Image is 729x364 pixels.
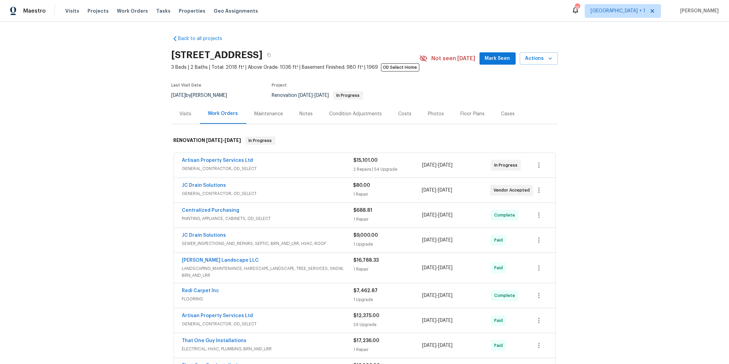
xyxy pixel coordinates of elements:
a: That One Guy Installations [182,338,247,343]
a: Back to all projects [172,35,237,42]
span: In Progress [334,93,363,97]
div: 1 Repair [353,191,422,198]
span: Vendor Accepted [494,187,532,194]
div: 1 Upgrade [354,296,422,303]
span: - [422,264,453,271]
span: $16,788.33 [354,258,379,263]
div: Photos [428,110,444,117]
span: [GEOGRAPHIC_DATA] + 1 [591,8,645,14]
span: [DATE] [422,238,436,243]
span: - [422,162,453,169]
div: Maintenance [255,110,283,117]
button: Copy Address [263,49,275,61]
span: Paid [494,317,505,324]
span: [DATE] [438,163,453,168]
span: [DATE] [172,93,186,98]
span: [DATE] [438,265,453,270]
span: - [422,212,453,219]
span: - [422,292,453,299]
span: [DATE] [299,93,313,98]
span: FLOORING [182,296,354,302]
a: Redi Carpet Inc [182,288,219,293]
h2: [STREET_ADDRESS] [172,52,263,58]
span: 3 Beds | 2 Baths | Total: 2018 ft² | Above Grade: 1038 ft² | Basement Finished: 980 ft² | 1969 [172,64,419,71]
span: - [422,317,453,324]
span: SEWER_INSPECTIONS_AND_REPAIRS, SEPTIC, BRN_AND_LRR, HVAC, ROOF [182,240,354,247]
div: 1 Repair [354,216,422,223]
span: Properties [179,8,205,14]
a: Artisan Property Services Ltd [182,313,253,318]
span: [DATE] [438,213,453,218]
span: PAINTING, APPLIANCE, CABINETS, OD_SELECT [182,215,354,222]
div: 1 Repair [354,346,422,353]
span: Paid [494,342,505,349]
span: - [422,187,452,194]
div: 24 Upgrade [354,321,422,328]
span: Last Visit Date [172,83,202,87]
span: Complete [494,292,518,299]
span: - [299,93,329,98]
div: 16 [575,4,580,11]
span: $80.00 [353,183,370,188]
span: LANDSCAPING_MAINTENANCE, HARDSCAPE_LANDSCAPE, TREE_SERVICES, SNOW, BRN_AND_LRR [182,265,354,279]
span: Geo Assignments [214,8,258,14]
span: - [206,138,241,143]
a: Centralized Purchasing [182,208,240,213]
h6: RENOVATION [174,136,241,145]
span: $7,462.87 [354,288,378,293]
span: GENERAL_CONTRACTOR, OD_SELECT [182,321,354,327]
span: $17,236.00 [354,338,380,343]
span: [DATE] [225,138,241,143]
span: $15,101.00 [354,158,378,163]
div: 1 Upgrade [354,241,422,248]
span: $688.81 [354,208,373,213]
span: [DATE] [422,163,436,168]
button: Mark Seen [480,52,516,65]
button: Actions [520,52,558,65]
div: Notes [300,110,313,117]
span: Complete [494,212,518,219]
div: Condition Adjustments [329,110,382,117]
span: Project [272,83,287,87]
span: Paid [494,237,505,244]
span: [DATE] [438,293,453,298]
span: [DATE] [438,238,453,243]
span: [DATE] [315,93,329,98]
span: In Progress [494,162,520,169]
span: OD Select Home [381,63,419,71]
span: $9,000.00 [354,233,378,238]
div: Work Orders [208,110,238,117]
div: 1 Repair [354,266,422,273]
span: [DATE] [438,318,453,323]
a: JC Drain Solutions [182,233,226,238]
div: RENOVATION [DATE]-[DATE]In Progress [172,130,558,152]
span: ELECTRICAL, HVAC, PLUMBING, BRN_AND_LRR [182,346,354,352]
span: [PERSON_NAME] [677,8,719,14]
span: [DATE] [438,188,452,193]
span: GENERAL_CONTRACTOR, OD_SELECT [182,165,354,172]
span: Work Orders [117,8,148,14]
a: Artisan Property Services Ltd [182,158,253,163]
a: JC Drain Solutions [182,183,226,188]
span: [DATE] [422,343,436,348]
div: 2 Repairs | 54 Upgrade [354,166,422,173]
span: Visits [65,8,79,14]
div: Costs [399,110,412,117]
span: Maestro [23,8,46,14]
span: [DATE] [422,318,436,323]
span: In Progress [246,137,275,144]
div: Floor Plans [461,110,485,117]
span: Paid [494,264,505,271]
span: [DATE] [438,343,453,348]
div: Visits [180,110,192,117]
span: [DATE] [422,293,436,298]
span: [DATE] [422,265,436,270]
a: [PERSON_NAME] Landscape LLC [182,258,259,263]
span: [DATE] [422,213,436,218]
span: - [422,237,453,244]
span: GENERAL_CONTRACTOR, OD_SELECT [182,190,353,197]
div: Cases [501,110,515,117]
span: Not seen [DATE] [432,55,475,62]
span: Tasks [156,9,171,13]
span: - [422,342,453,349]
